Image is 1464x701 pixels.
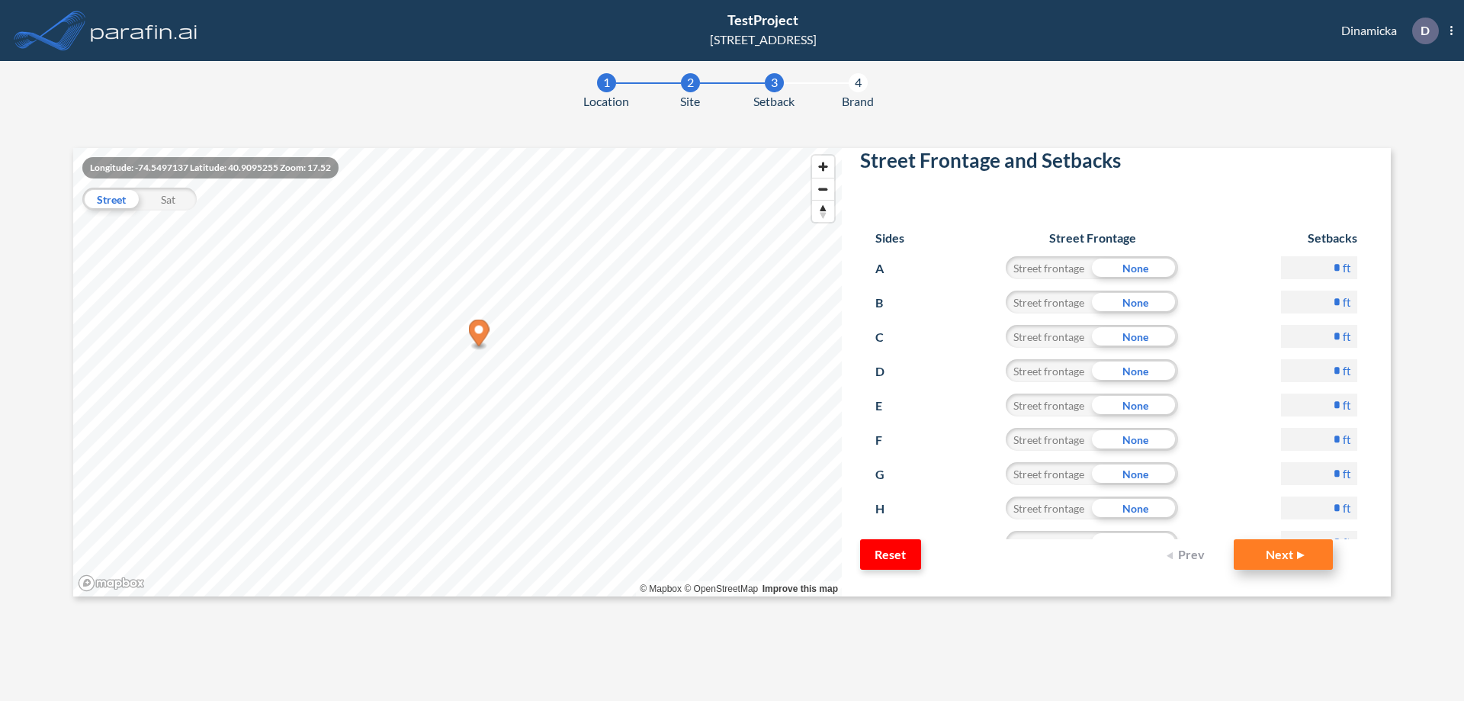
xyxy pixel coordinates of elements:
[1006,497,1092,519] div: Street frontage
[1343,329,1351,344] label: ft
[1343,397,1351,413] label: ft
[765,73,784,92] div: 3
[640,584,682,594] a: Mapbox
[597,73,616,92] div: 1
[1006,256,1092,279] div: Street frontage
[727,11,798,28] span: TestProject
[1281,230,1357,245] h6: Setbacks
[78,574,145,592] a: Mapbox homepage
[681,73,700,92] div: 2
[875,428,904,452] p: F
[1343,294,1351,310] label: ft
[875,325,904,349] p: C
[875,462,904,487] p: G
[1092,428,1178,451] div: None
[583,92,629,111] span: Location
[1092,325,1178,348] div: None
[1234,539,1333,570] button: Next
[875,230,904,245] h6: Sides
[1343,260,1351,275] label: ft
[1092,394,1178,416] div: None
[1343,535,1351,550] label: ft
[875,291,904,315] p: B
[1006,531,1092,554] div: Street frontage
[1006,462,1092,485] div: Street frontage
[842,92,874,111] span: Brand
[1157,539,1218,570] button: Prev
[762,584,838,594] a: Improve this map
[1006,428,1092,451] div: Street frontage
[860,539,921,570] button: Reset
[875,359,904,384] p: D
[82,157,339,178] div: Longitude: -74.5497137 Latitude: 40.9095255 Zoom: 17.52
[812,178,834,200] button: Zoom out
[1092,256,1178,279] div: None
[1006,359,1092,382] div: Street frontage
[710,31,817,49] div: [STREET_ADDRESS]
[991,230,1193,245] h6: Street Frontage
[1343,500,1351,516] label: ft
[875,394,904,418] p: E
[680,92,700,111] span: Site
[1006,394,1092,416] div: Street frontage
[812,200,834,222] button: Reset bearing to north
[88,15,201,46] img: logo
[140,188,197,211] div: Sat
[875,497,904,521] p: H
[812,201,834,222] span: Reset bearing to north
[684,584,758,594] a: OpenStreetMap
[1092,359,1178,382] div: None
[849,73,868,92] div: 4
[82,188,140,211] div: Street
[860,149,1372,178] h2: Street Frontage and Setbacks
[875,256,904,281] p: A
[1092,462,1178,485] div: None
[812,156,834,178] button: Zoom in
[1343,432,1351,447] label: ft
[1092,497,1178,519] div: None
[1343,363,1351,378] label: ft
[1092,531,1178,554] div: None
[73,148,842,596] canvas: Map
[875,531,904,555] p: I
[1092,291,1178,314] div: None
[1006,291,1092,314] div: Street frontage
[1343,466,1351,481] label: ft
[1318,18,1453,44] div: Dinamicka
[753,92,795,111] span: Setback
[1421,24,1430,37] p: D
[469,320,490,351] div: Map marker
[1006,325,1092,348] div: Street frontage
